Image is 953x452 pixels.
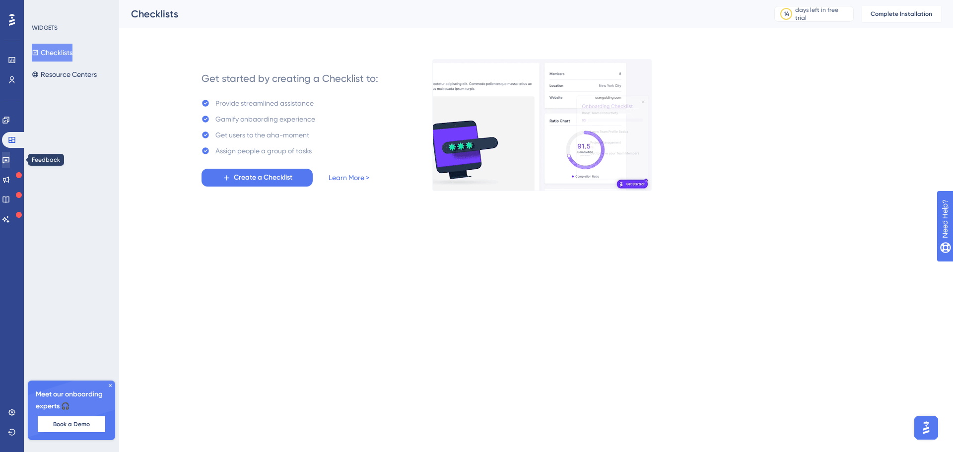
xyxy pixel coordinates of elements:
div: WIDGETS [32,24,58,32]
span: Book a Demo [53,420,90,428]
img: e28e67207451d1beac2d0b01ddd05b56.gif [432,59,652,191]
button: Book a Demo [38,416,105,432]
div: Get started by creating a Checklist to: [202,71,378,85]
div: Gamify onbaording experience [215,113,315,125]
span: Create a Checklist [234,172,292,184]
button: Create a Checklist [202,169,313,187]
div: days left in free trial [795,6,850,22]
div: Checklists [131,7,749,21]
button: Checklists [32,44,72,62]
a: Learn More > [329,172,369,184]
div: 14 [784,10,789,18]
button: Complete Installation [862,6,941,22]
div: Get users to the aha-moment [215,129,309,141]
span: Meet our onboarding experts 🎧 [36,388,107,412]
div: Assign people a group of tasks [215,145,312,157]
iframe: UserGuiding AI Assistant Launcher [911,413,941,443]
span: Need Help? [23,2,62,14]
div: Provide streamlined assistance [215,97,314,109]
span: Complete Installation [871,10,932,18]
button: Resource Centers [32,65,97,83]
